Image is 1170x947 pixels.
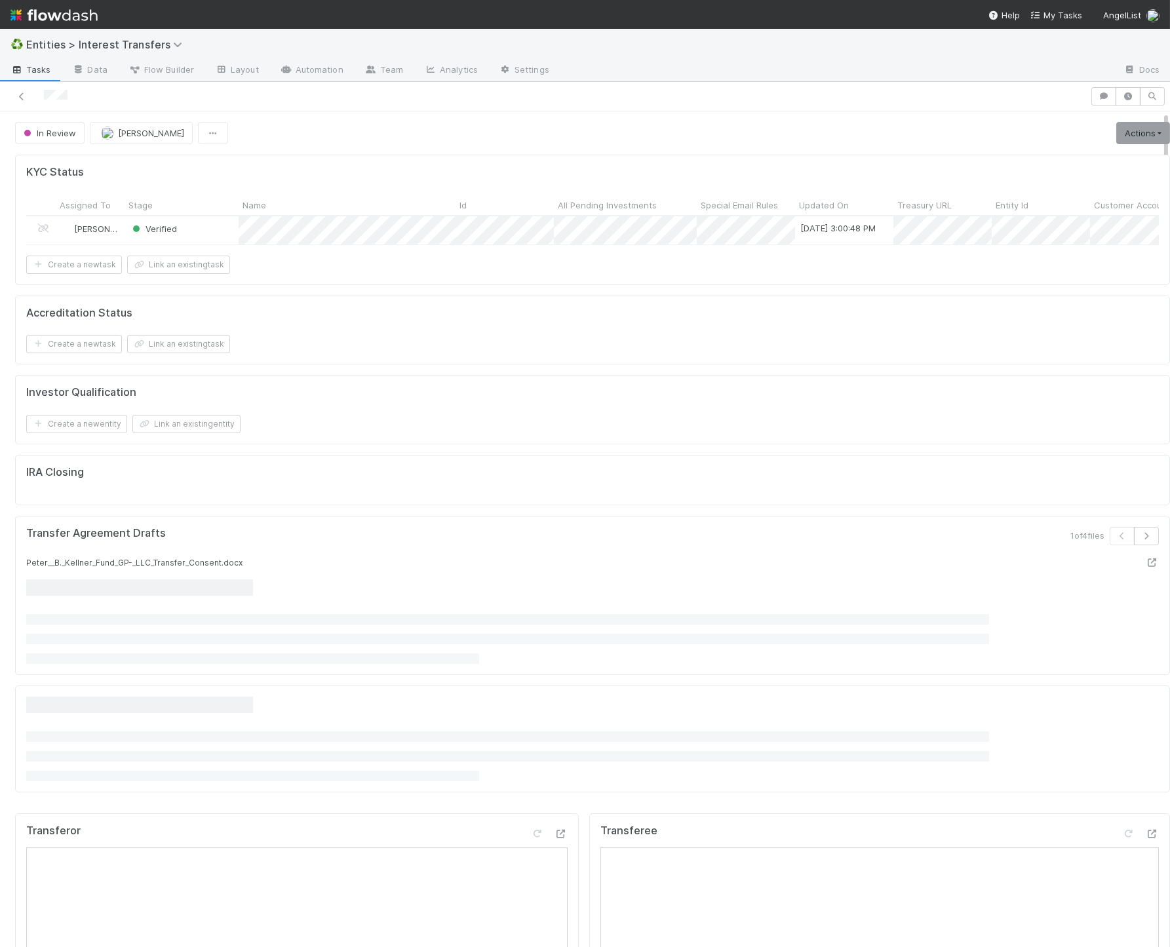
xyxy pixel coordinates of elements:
a: Layout [205,60,269,81]
h5: KYC Status [26,166,84,179]
span: Special Email Rules [701,199,778,212]
a: Docs [1113,60,1170,81]
span: 1 of 4 files [1070,529,1104,542]
button: Link an existingtask [127,256,230,274]
span: Stage [128,199,153,212]
a: My Tasks [1030,9,1082,22]
span: Entities > Interest Transfers [26,38,189,51]
button: Create a newtask [26,335,122,353]
span: My Tasks [1030,10,1082,20]
button: In Review [15,122,85,144]
span: Updated On [799,199,849,212]
h5: IRA Closing [26,466,84,479]
img: avatar_93b89fca-d03a-423a-b274-3dd03f0a621f.png [1146,9,1160,22]
span: Name [243,199,266,212]
button: Create a newtask [26,256,122,274]
h5: Transferor [26,824,81,838]
div: [DATE] 3:00:48 PM [800,222,876,235]
span: Verified [130,223,177,234]
span: Flow Builder [128,63,194,76]
div: [PERSON_NAME] [61,222,118,235]
span: Assigned To [60,199,111,212]
span: All Pending Investments [558,199,657,212]
span: Treasury URL [897,199,952,212]
img: logo-inverted-e16ddd16eac7371096b0.svg [10,4,98,26]
span: [PERSON_NAME] [74,223,140,234]
h5: Transfer Agreement Drafts [26,527,166,540]
a: Automation [269,60,354,81]
span: Id [459,199,467,212]
div: Verified [130,222,177,235]
a: Team [354,60,414,81]
span: Tasks [10,63,51,76]
img: avatar_abca0ba5-4208-44dd-8897-90682736f166.png [101,126,114,140]
img: avatar_73a733c5-ce41-4a22-8c93-0dca612da21e.png [62,223,72,234]
h5: Transferee [600,824,657,838]
span: Entity Id [996,199,1028,212]
a: Actions [1116,122,1170,144]
span: In Review [21,128,76,138]
span: [PERSON_NAME] [118,128,184,138]
button: Create a newentity [26,415,127,433]
small: Peter__B._Kellner_Fund_GP-_LLC_Transfer_Consent.docx [26,558,243,568]
div: Help [988,9,1020,22]
span: ♻️ [10,39,24,50]
button: Link an existingtask [127,335,230,353]
a: Data [62,60,118,81]
h5: Accreditation Status [26,307,132,320]
button: [PERSON_NAME] [90,122,193,144]
a: Analytics [414,60,488,81]
span: AngelList [1103,10,1141,20]
h5: Investor Qualification [26,386,136,399]
button: Link an existingentity [132,415,241,433]
a: Flow Builder [118,60,205,81]
a: Settings [488,60,560,81]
